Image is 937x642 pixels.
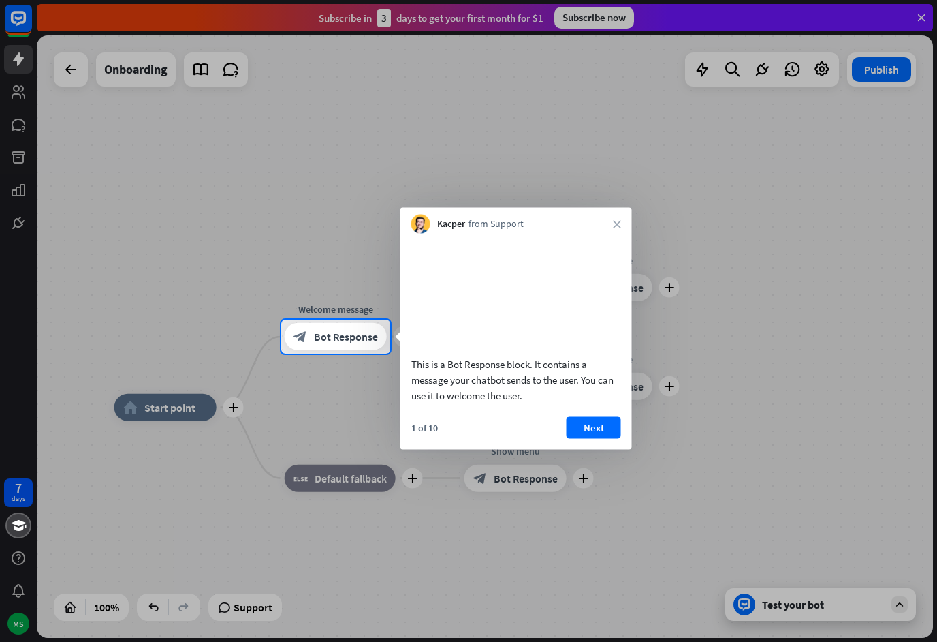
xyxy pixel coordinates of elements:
[293,330,307,343] i: block_bot_response
[469,217,524,231] span: from Support
[567,416,621,438] button: Next
[437,217,465,231] span: Kacper
[314,330,378,343] span: Bot Response
[411,421,438,433] div: 1 of 10
[11,5,52,46] button: Open LiveChat chat widget
[411,356,621,403] div: This is a Bot Response block. It contains a message your chatbot sends to the user. You can use i...
[613,220,621,228] i: close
